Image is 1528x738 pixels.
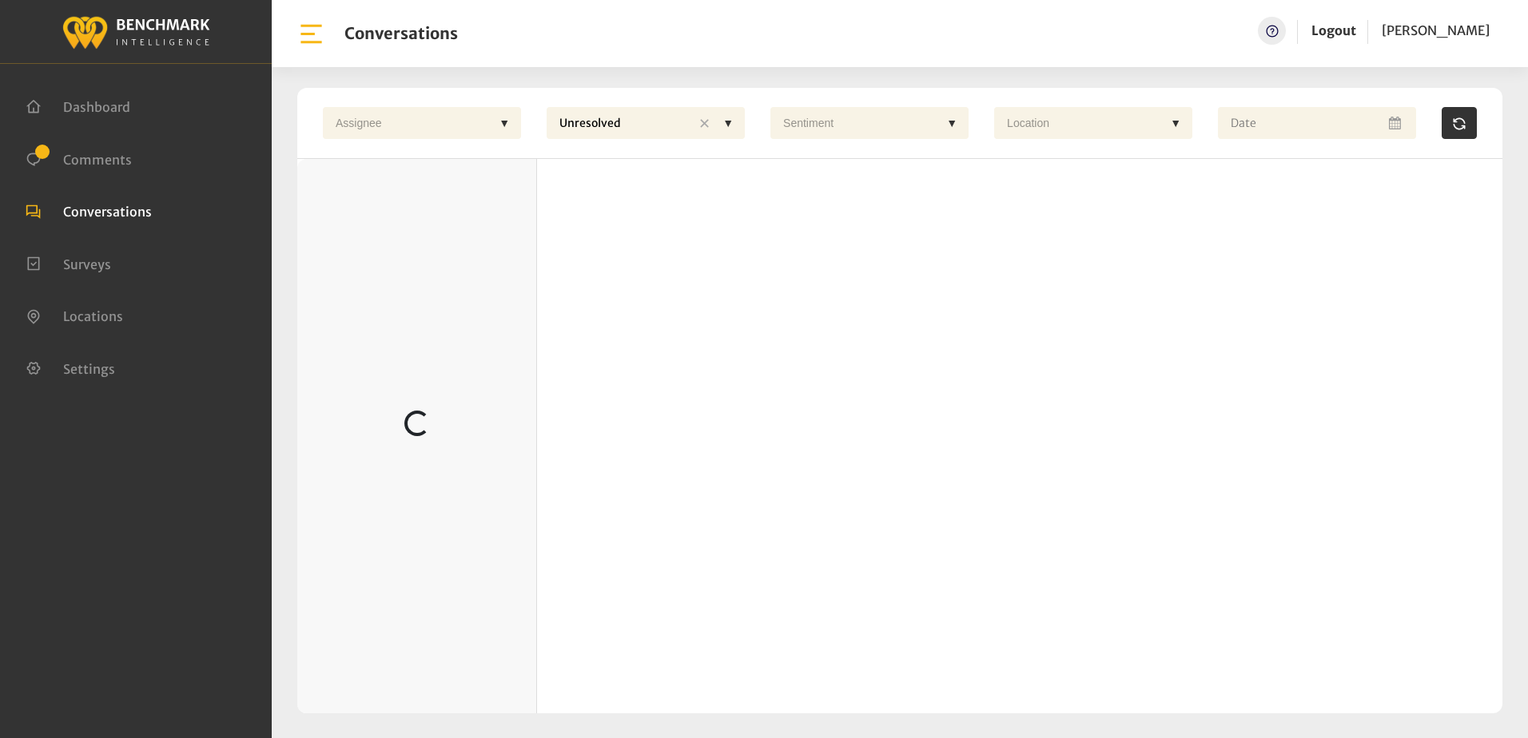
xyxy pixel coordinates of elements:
[63,256,111,272] span: Surveys
[999,107,1164,139] div: Location
[63,360,115,376] span: Settings
[63,99,130,115] span: Dashboard
[26,255,111,271] a: Surveys
[775,107,940,139] div: Sentiment
[344,24,458,43] h1: Conversations
[62,12,210,51] img: benchmark
[716,107,740,139] div: ▼
[63,151,132,167] span: Comments
[26,307,123,323] a: Locations
[26,150,132,166] a: Comments
[1382,17,1490,45] a: [PERSON_NAME]
[492,107,516,139] div: ▼
[26,97,130,113] a: Dashboard
[1382,22,1490,38] span: [PERSON_NAME]
[692,107,716,141] div: ✕
[63,308,123,324] span: Locations
[1218,107,1416,139] input: Date range input field
[63,204,152,220] span: Conversations
[940,107,964,139] div: ▼
[1386,107,1407,139] button: Open Calendar
[297,20,325,48] img: bar
[1311,17,1356,45] a: Logout
[26,202,152,218] a: Conversations
[26,359,115,375] a: Settings
[328,107,492,139] div: Assignee
[1164,107,1188,139] div: ▼
[551,107,692,141] div: Unresolved
[1311,22,1356,38] a: Logout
